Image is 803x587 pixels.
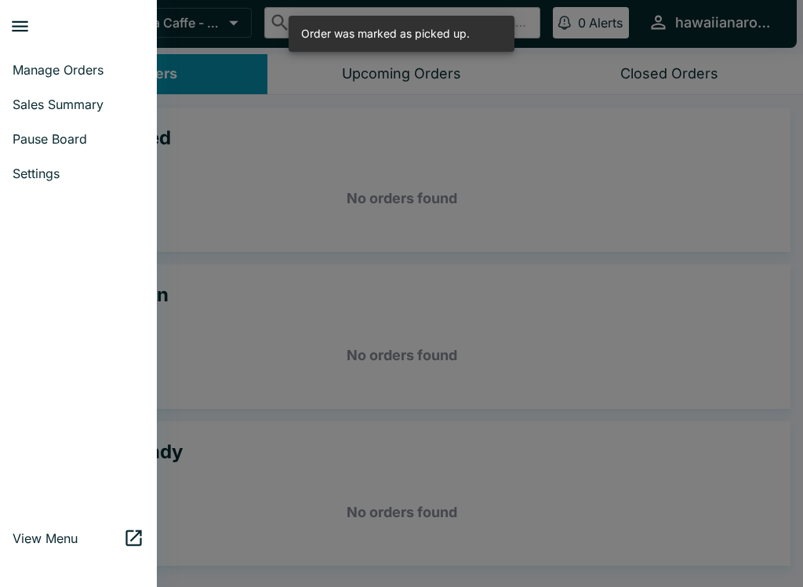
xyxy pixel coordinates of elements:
span: Sales Summary [13,97,144,112]
span: View Menu [13,530,123,546]
span: Settings [13,166,144,181]
span: Pause Board [13,131,144,147]
div: Order was marked as picked up. [301,20,470,47]
span: Manage Orders [13,62,144,78]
